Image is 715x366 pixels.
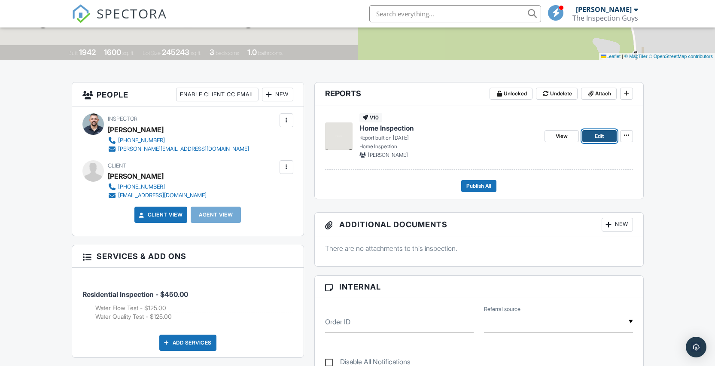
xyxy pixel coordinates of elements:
[601,54,621,59] a: Leaflet
[97,4,167,22] span: SPECTORA
[122,50,134,56] span: sq. ft.
[247,48,257,57] div: 1.0
[325,317,350,326] label: Order ID
[576,5,632,14] div: [PERSON_NAME]
[108,183,207,191] a: [PHONE_NUMBER]
[108,136,249,145] a: [PHONE_NUMBER]
[191,50,201,56] span: sq.ft.
[622,54,623,59] span: |
[649,54,713,59] a: © OpenStreetMap contributors
[686,337,706,357] div: Open Intercom Messenger
[315,276,643,298] h3: Internal
[216,50,239,56] span: bedrooms
[315,213,643,237] h3: Additional Documents
[108,162,126,169] span: Client
[82,290,188,299] span: Residential Inspection - $450.00
[159,335,216,351] div: Add Services
[82,274,293,328] li: Service: Residential Inspection
[258,50,283,56] span: bathrooms
[137,210,183,219] a: Client View
[602,218,633,232] div: New
[162,48,189,57] div: 245243
[118,183,165,190] div: [PHONE_NUMBER]
[72,4,91,23] img: The Best Home Inspection Software - Spectora
[176,88,259,101] div: Enable Client CC Email
[325,244,633,253] p: There are no attachments to this inspection.
[624,54,648,59] a: © MapTiler
[118,146,249,152] div: [PERSON_NAME][EMAIL_ADDRESS][DOMAIN_NAME]
[104,48,121,57] div: 1600
[262,88,293,101] div: New
[572,14,638,22] div: The Inspection Guys
[72,82,304,107] h3: People
[118,137,165,144] div: [PHONE_NUMBER]
[95,304,293,313] li: Add on: Water Flow Test
[108,145,249,153] a: [PERSON_NAME][EMAIL_ADDRESS][DOMAIN_NAME]
[68,50,78,56] span: Built
[108,191,207,200] a: [EMAIL_ADDRESS][DOMAIN_NAME]
[210,48,214,57] div: 3
[484,305,520,313] label: Referral source
[108,116,137,122] span: Inspector
[108,123,164,136] div: [PERSON_NAME]
[108,170,164,183] div: [PERSON_NAME]
[72,12,167,30] a: SPECTORA
[79,48,96,57] div: 1942
[118,192,207,199] div: [EMAIL_ADDRESS][DOMAIN_NAME]
[95,312,293,321] li: Add on: Water Quality Test
[72,245,304,268] h3: Services & Add ons
[143,50,161,56] span: Lot Size
[369,5,541,22] input: Search everything...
